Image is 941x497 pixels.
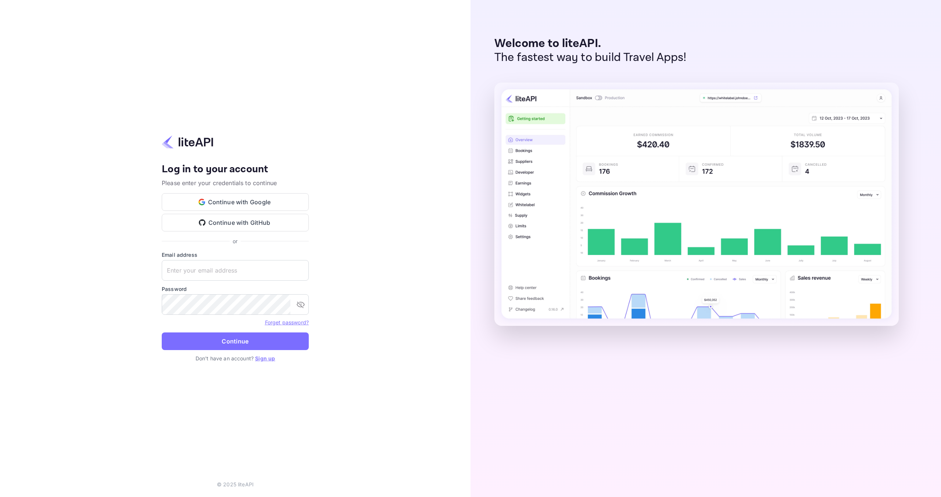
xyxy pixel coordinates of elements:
p: Welcome to liteAPI. [494,37,687,51]
p: © 2025 liteAPI [217,480,254,488]
label: Email address [162,251,309,259]
a: Forget password? [265,318,309,326]
button: Continue with Google [162,193,309,211]
a: Sign up [255,355,275,361]
a: Forget password? [265,319,309,325]
p: or [233,237,237,245]
p: Please enter your credentials to continue [162,179,309,187]
button: Continue [162,332,309,350]
label: Password [162,285,309,293]
input: Enter your email address [162,260,309,281]
p: The fastest way to build Travel Apps! [494,51,687,65]
h4: Log in to your account [162,163,309,176]
img: liteapi [162,135,213,149]
img: liteAPI Dashboard Preview [494,83,899,326]
p: Don't have an account? [162,354,309,362]
button: Continue with GitHub [162,214,309,231]
button: toggle password visibility [293,297,308,312]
